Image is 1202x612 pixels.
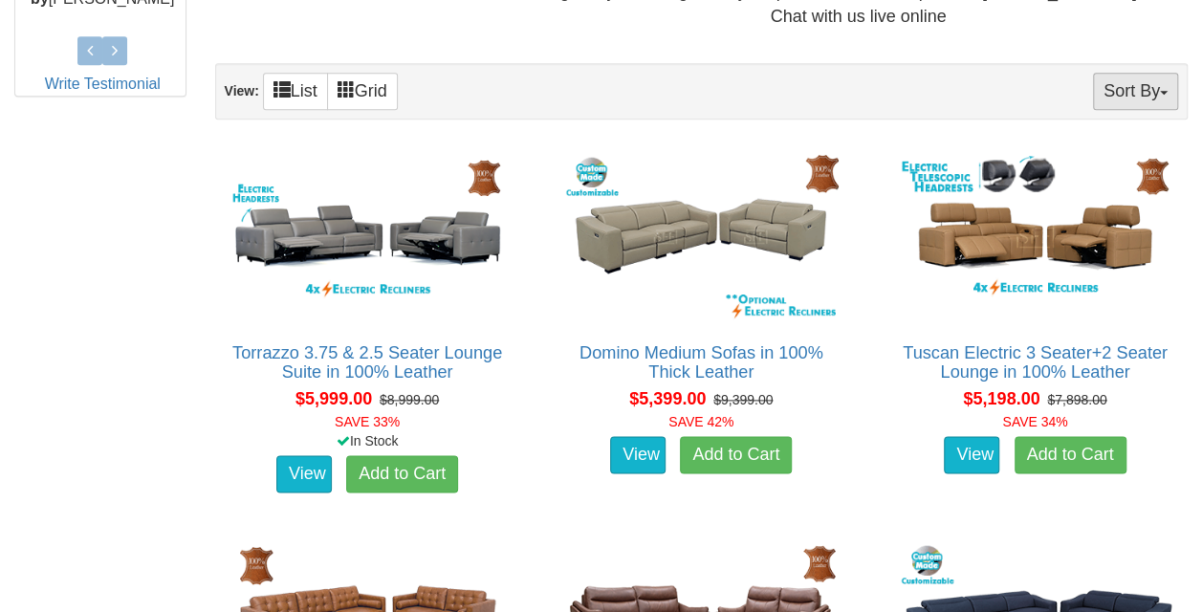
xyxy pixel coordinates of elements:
[610,436,666,474] a: View
[263,73,328,110] a: List
[629,389,706,408] span: $5,399.00
[225,82,259,98] strong: View:
[346,455,458,493] a: Add to Cart
[944,436,999,474] a: View
[559,149,843,323] img: Domino Medium Sofas in 100% Thick Leather
[211,431,524,450] div: In Stock
[713,392,773,407] del: $9,399.00
[903,343,1168,382] a: Tuscan Electric 3 Seater+2 Seater Lounge in 100% Leather
[335,414,400,429] font: SAVE 33%
[579,343,823,382] a: Domino Medium Sofas in 100% Thick Leather
[327,73,398,110] a: Grid
[1047,392,1106,407] del: $7,898.00
[1093,73,1178,110] button: Sort By
[680,436,792,474] a: Add to Cart
[276,455,332,493] a: View
[963,389,1039,408] span: $5,198.00
[295,389,372,408] span: $5,999.00
[45,76,161,92] a: Write Testimonial
[232,343,502,382] a: Torrazzo 3.75 & 2.5 Seater Lounge Suite in 100% Leather
[668,414,733,429] font: SAVE 42%
[893,149,1177,323] img: Tuscan Electric 3 Seater+2 Seater Lounge in 100% Leather
[380,392,439,407] del: $8,999.00
[1002,414,1067,429] font: SAVE 34%
[226,149,510,323] img: Torrazzo 3.75 & 2.5 Seater Lounge Suite in 100% Leather
[1015,436,1126,474] a: Add to Cart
